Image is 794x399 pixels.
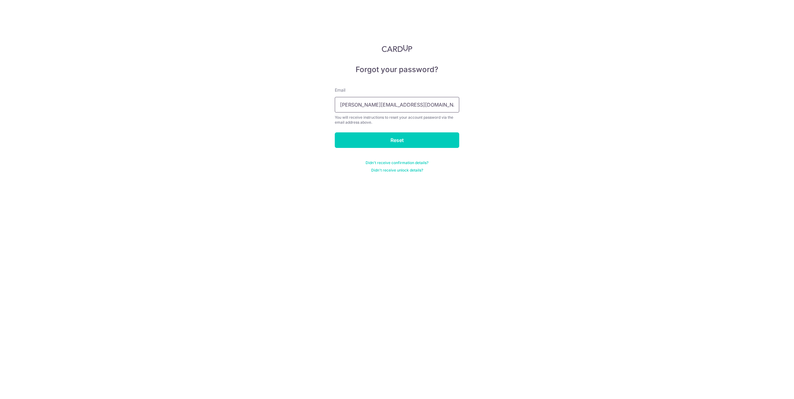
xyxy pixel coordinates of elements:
input: Enter your Email [335,97,459,112]
label: Email [335,87,345,93]
a: Didn't receive confirmation details? [366,160,428,165]
input: Reset [335,132,459,148]
h5: Forgot your password? [335,65,459,75]
a: Didn't receive unlock details? [371,168,423,173]
img: CardUp Logo [382,45,412,52]
div: You will receive instructions to reset your account password via the email address above. [335,115,459,125]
